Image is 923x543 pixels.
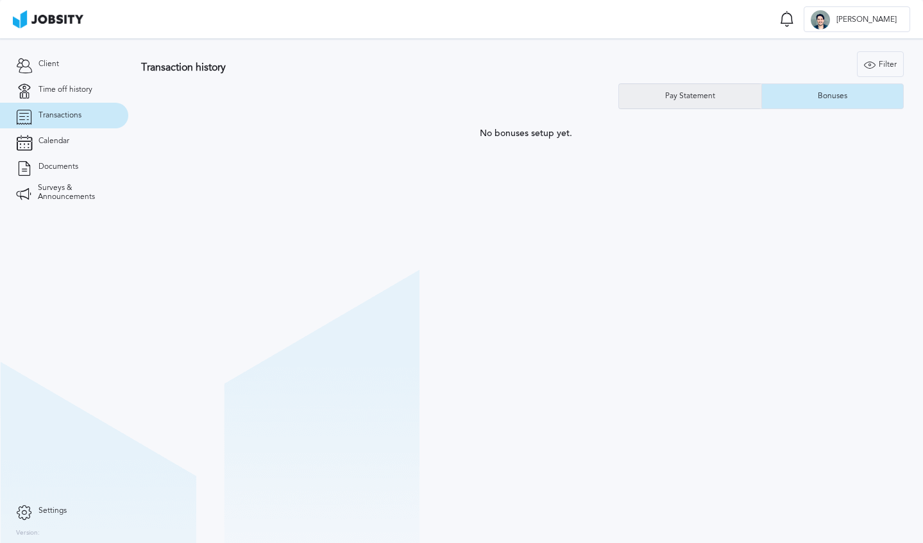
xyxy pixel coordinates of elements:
div: Pay Statement [659,92,722,101]
span: Transactions [38,111,81,120]
span: Time off history [38,85,92,94]
button: Bonuses [761,83,904,109]
h3: Transaction history [141,62,557,73]
span: [PERSON_NAME] [830,15,903,24]
span: Surveys & Announcements [38,184,112,202]
div: Filter [858,52,903,78]
button: B[PERSON_NAME] [804,6,910,32]
button: Filter [857,51,904,77]
span: Calendar [38,137,69,146]
span: Documents [38,162,78,171]
label: Version: [16,530,40,537]
div: Bonuses [811,92,854,101]
div: B [811,10,830,30]
span: Client [38,60,59,69]
button: Pay Statement [618,83,761,109]
img: ab4bad089aa723f57921c736e9817d99.png [13,10,83,28]
span: No bonuses setup yet. [480,128,572,139]
span: Settings [38,506,67,515]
